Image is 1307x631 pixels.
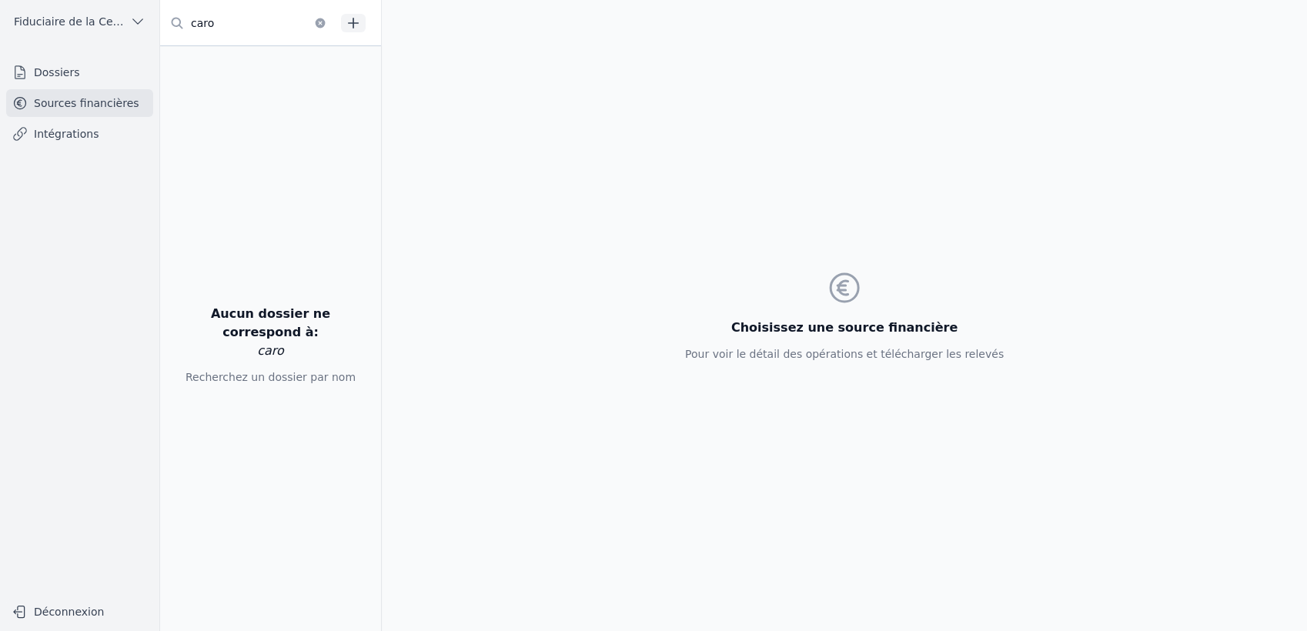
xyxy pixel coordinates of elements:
[6,9,153,34] button: Fiduciaire de la Cense & Associés
[6,599,153,624] button: Déconnexion
[6,58,153,86] a: Dossiers
[160,9,336,37] input: Filtrer par dossier...
[685,346,1004,362] p: Pour voir le détail des opérations et télécharger les relevés
[172,305,369,360] h3: Aucun dossier ne correspond à:
[6,89,153,117] a: Sources financières
[14,14,124,29] span: Fiduciaire de la Cense & Associés
[257,343,284,358] span: caro
[6,120,153,148] a: Intégrations
[172,369,369,385] p: Recherchez un dossier par nom
[685,319,1004,337] h3: Choisissez une source financière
